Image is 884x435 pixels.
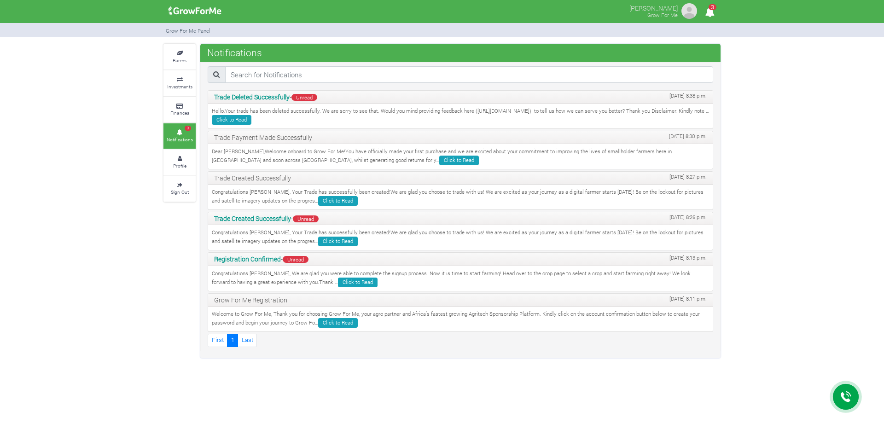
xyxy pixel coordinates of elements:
small: Grow For Me [647,12,678,18]
a: Investments [163,70,196,96]
p: - [214,254,707,264]
p: Trade Payment Made Successfully [214,133,707,142]
b: Trade Created Successfully [214,214,291,223]
span: 3 [709,4,716,10]
p: Welcome to Grow For Me, Thank you for choosing Grow For Me, your agro partner and Africa’s fastes... [212,310,709,328]
img: growforme image [165,2,225,20]
a: Click to Read [318,237,358,246]
img: growforme image [680,2,698,20]
a: Click to Read [338,278,378,287]
a: Farms [163,44,196,70]
i: Notifications [701,2,719,23]
small: Notifications [167,136,193,143]
p: Congratulations [PERSON_NAME], Your Trade has successfully been created!We are glad you choose to... [212,229,709,246]
p: Hello,Your trade has been deleted successfully. We are sorry to see that. Would you mind providin... [212,107,709,125]
small: Investments [167,83,192,90]
p: [PERSON_NAME] [629,2,678,13]
a: Finances [163,97,196,122]
p: Trade Created Successfully [214,173,707,183]
a: Click to Read [318,318,358,328]
small: Grow For Me Panel [166,27,210,34]
small: Sign Out [171,189,189,195]
span: [DATE] 8:38 p.m. [669,92,707,100]
input: Search for Notifications [225,66,713,83]
p: - [214,214,707,223]
span: 3 [185,126,191,131]
small: Profile [173,162,186,169]
b: Trade Deleted Successfully [214,93,290,101]
a: Click to Read [212,115,251,125]
nav: Page Navigation [208,334,713,347]
p: Grow For Me Registration [214,295,707,305]
p: Congratulations [PERSON_NAME], We are glad you were able to complete the signup process. Now it i... [212,270,709,287]
a: First [208,334,227,347]
span: [DATE] 8:27 p.m. [669,173,707,181]
a: 3 Notifications [163,123,196,149]
p: Dear [PERSON_NAME],Welcome onboard to Grow For Me!You have officially made your first purchase an... [212,148,709,165]
a: Last [238,334,257,347]
a: Profile [163,150,196,175]
span: Unread [291,94,317,101]
a: Click to Read [318,196,358,206]
a: Click to Read [439,156,479,165]
p: - [214,92,707,102]
span: [DATE] 8:30 p.m. [669,133,707,140]
span: [DATE] 8:26 p.m. [669,214,707,221]
span: Unread [283,256,308,263]
p: Congratulations [PERSON_NAME], Your Trade has successfully been created!We are glad you choose to... [212,188,709,206]
a: 3 [701,9,719,17]
a: 1 [227,334,238,347]
small: Farms [173,57,186,64]
small: Finances [170,110,189,116]
b: Registration Confirmed [214,255,281,263]
span: Unread [293,215,319,222]
span: [DATE] 8:13 p.m. [669,254,707,262]
span: Notifications [205,43,264,62]
a: Sign Out [163,176,196,201]
span: [DATE] 8:11 p.m. [669,295,707,303]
